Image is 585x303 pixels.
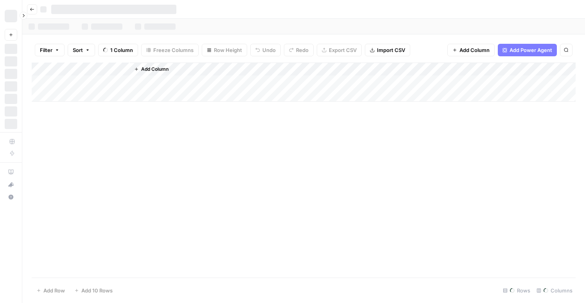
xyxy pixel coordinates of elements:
[98,44,138,56] button: 1 Column
[202,44,247,56] button: Row Height
[250,44,281,56] button: Undo
[70,284,117,297] button: Add 10 Rows
[459,46,490,54] span: Add Column
[40,46,52,54] span: Filter
[377,46,405,54] span: Import CSV
[5,166,17,178] a: AirOps Academy
[131,64,172,74] button: Add Column
[73,46,83,54] span: Sort
[43,287,65,294] span: Add Row
[317,44,362,56] button: Export CSV
[329,46,357,54] span: Export CSV
[365,44,410,56] button: Import CSV
[296,46,309,54] span: Redo
[510,46,552,54] span: Add Power Agent
[32,284,70,297] button: Add Row
[5,178,17,191] button: What's new?
[214,46,242,54] span: Row Height
[533,284,576,297] div: Columns
[68,44,95,56] button: Sort
[153,46,194,54] span: Freeze Columns
[447,44,495,56] button: Add Column
[141,44,199,56] button: Freeze Columns
[110,46,133,54] span: 1 Column
[35,44,65,56] button: Filter
[500,284,533,297] div: Rows
[5,191,17,203] button: Help + Support
[262,46,276,54] span: Undo
[81,287,113,294] span: Add 10 Rows
[498,44,557,56] button: Add Power Agent
[141,66,169,73] span: Add Column
[5,179,17,190] div: What's new?
[284,44,314,56] button: Redo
